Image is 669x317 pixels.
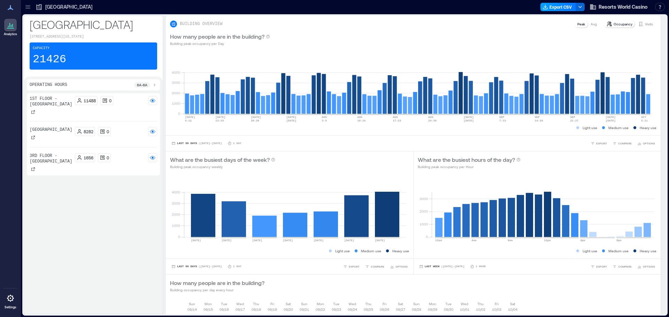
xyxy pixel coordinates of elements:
[396,307,405,312] p: 09/27
[499,116,505,119] text: SEP
[236,307,245,312] p: 09/17
[348,301,356,307] p: Wed
[189,301,195,307] p: Sun
[172,223,180,228] tspan: 1000
[284,307,293,312] p: 09/20
[357,116,362,119] text: AUG
[636,140,656,147] button: OPTIONS
[640,125,656,130] p: Heavy use
[342,263,361,270] button: EXPORT
[84,98,96,103] p: 11488
[172,190,180,194] tspan: 4000
[392,248,409,254] p: Heavy use
[445,301,452,307] p: Tue
[236,301,244,307] p: Wed
[268,307,277,312] p: 09/19
[413,301,420,307] p: Sun
[251,116,261,119] text: [DATE]
[172,212,180,216] tspan: 2000
[364,263,386,270] button: COMPARE
[344,239,354,242] text: [DATE]
[636,263,656,270] button: OPTIONS
[393,116,398,119] text: AUG
[616,239,622,242] text: 8pm
[398,301,403,307] p: Sat
[418,164,521,169] p: Building peak occupancy per Hour
[477,301,484,307] p: Thu
[510,301,515,307] p: Sat
[4,32,17,36] p: Analytics
[33,46,49,51] p: Capacity
[253,301,259,307] p: Thu
[30,82,67,88] p: Operating Hours
[172,80,180,85] tspan: 3000
[170,287,264,293] p: Building occupancy per day every hour
[84,129,93,134] p: 8282
[30,127,72,133] p: [GEOGRAPHIC_DATA]
[322,119,327,122] text: 3-9
[348,307,357,312] p: 09/24
[580,239,585,242] text: 4pm
[172,201,180,205] tspan: 3000
[205,301,212,307] p: Mon
[495,301,499,307] p: Fri
[371,264,384,269] span: COMPARE
[471,239,477,242] text: 4am
[170,156,270,164] p: What are the busiest days of the week?
[589,263,608,270] button: EXPORT
[286,116,297,119] text: [DATE]
[611,263,633,270] button: COMPARE
[460,307,469,312] p: 10/01
[172,91,180,95] tspan: 2000
[418,263,466,270] button: Last Week |[DATE]-[DATE]
[30,17,157,31] p: [GEOGRAPHIC_DATA]
[170,140,223,147] button: Last 90 Days |[DATE]-[DATE]
[641,116,646,119] text: OCT
[464,119,474,122] text: [DATE]
[428,119,437,122] text: 24-30
[611,140,633,147] button: COMPARE
[570,116,575,119] text: SEP
[84,155,93,160] p: 1656
[419,222,428,226] tspan: 1000
[476,307,485,312] p: 10/02
[300,307,309,312] p: 09/21
[233,141,241,145] p: 1 Day
[185,119,192,122] text: 6-12
[270,301,274,307] p: Fri
[30,34,157,40] p: [STREET_ADDRESS][US_STATE]
[389,263,409,270] button: OPTIONS
[333,301,339,307] p: Tue
[170,164,275,169] p: Building peak occupancy weekly
[589,140,608,147] button: EXPORT
[233,264,241,269] p: 1 Day
[286,119,297,122] text: [DATE]
[137,82,147,88] p: 6a - 6a
[583,248,597,254] p: Light use
[335,248,350,254] p: Light use
[499,119,506,122] text: 7-13
[540,3,576,11] button: Export CSV
[33,53,66,66] p: 21426
[322,116,327,119] text: AUG
[412,307,421,312] p: 09/28
[286,301,291,307] p: Sat
[191,239,201,242] text: [DATE]
[618,141,632,145] span: COMPARE
[492,307,501,312] p: 10/03
[608,125,629,130] p: Medium use
[444,307,453,312] p: 09/30
[220,307,229,312] p: 09/16
[252,239,262,242] text: [DATE]
[606,119,616,122] text: [DATE]
[357,119,366,122] text: 10-16
[215,119,224,122] text: 13-19
[429,301,436,307] p: Mon
[461,301,468,307] p: Wed
[314,239,324,242] text: [DATE]
[222,239,232,242] text: [DATE]
[215,116,225,119] text: [DATE]
[614,21,632,27] p: Occupancy
[476,264,486,269] p: 1 Hour
[316,307,325,312] p: 09/22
